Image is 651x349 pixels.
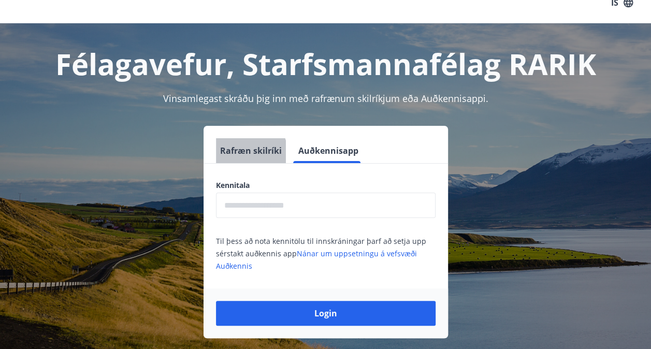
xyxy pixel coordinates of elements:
[294,138,363,163] button: Auðkennisapp
[12,44,639,83] h1: Félagavefur, Starfsmannafélag RARIK
[163,92,488,105] span: Vinsamlegast skráðu þig inn með rafrænum skilríkjum eða Auðkennisappi.
[216,180,436,191] label: Kennitala
[216,236,426,271] span: Til þess að nota kennitölu til innskráningar þarf að setja upp sérstakt auðkennis app
[216,138,286,163] button: Rafræn skilríki
[216,301,436,326] button: Login
[216,249,417,271] a: Nánar um uppsetningu á vefsvæði Auðkennis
